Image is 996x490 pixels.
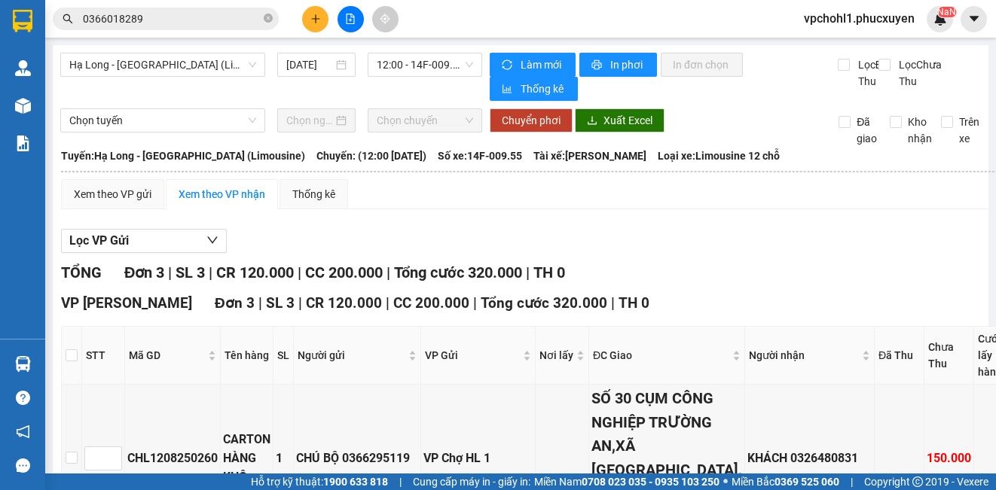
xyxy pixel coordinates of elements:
[394,263,522,282] span: Tổng cước 320.000
[539,347,573,364] span: Nơi lấy
[124,263,164,282] span: Đơn 3
[74,186,151,202] div: Xem theo VP gửi
[179,186,265,202] div: Xem theo VP nhận
[61,294,192,312] span: VP [PERSON_NAME]
[258,294,262,312] span: |
[619,294,649,312] span: TH 0
[316,148,426,164] span: Chuyến: (12:00 [DATE])
[345,14,356,24] span: file-add
[927,449,971,467] div: 150.000
[386,294,390,312] span: |
[533,148,646,164] span: Tài xế: [PERSON_NAME]
[658,148,780,164] span: Loại xe: Limousine 12 chỗ
[223,430,270,486] div: CARTON HÀNG KHÔ
[611,294,615,312] span: |
[953,114,985,147] span: Trên xe
[61,263,102,282] span: TỔNG
[732,473,839,490] span: Miền Bắc
[933,12,947,26] img: icon-new-feature
[851,473,853,490] span: |
[276,449,291,467] div: 1
[15,356,31,372] img: warehouse-icon
[15,60,31,76] img: warehouse-icon
[69,109,256,132] span: Chọn tuyến
[127,449,218,467] div: CHL1208250260
[575,108,665,132] button: downloadXuất Excel
[603,112,652,129] span: Xuất Excel
[593,347,729,364] span: ĐC Giao
[13,10,32,32] img: logo-vxr
[661,53,743,77] button: In đơn chọn
[521,81,566,97] span: Thống kê
[902,114,938,147] span: Kho nhận
[526,263,530,282] span: |
[298,263,301,282] span: |
[502,59,515,72] span: sync
[82,327,125,385] th: STT
[912,476,923,487] span: copyright
[286,56,333,73] input: 12/08/2025
[792,9,927,28] span: vpchohl1.phucxuyen
[490,108,573,132] button: Chuyển phơi
[264,14,273,23] span: close-circle
[533,263,565,282] span: TH 0
[438,148,522,164] span: Số xe: 14F-009.55
[521,56,564,73] span: Làm mới
[924,327,974,385] th: Chưa Thu
[286,112,333,129] input: Chọn ngày
[473,294,477,312] span: |
[15,135,31,151] img: solution-icon
[61,150,305,162] b: Tuyến: Hạ Long - [GEOGRAPHIC_DATA] (Limousine)
[63,14,73,24] span: search
[302,6,328,32] button: plus
[69,53,256,76] span: Hạ Long - Hà Nội (Limousine)
[176,263,205,282] span: SL 3
[168,263,172,282] span: |
[961,6,987,32] button: caret-down
[83,11,261,27] input: Tìm tên, số ĐT hoặc mã đơn
[16,458,30,473] span: message
[399,473,402,490] span: |
[582,476,720,488] strong: 0708 023 035 - 0935 103 250
[386,263,390,282] span: |
[749,347,859,364] span: Người nhận
[372,6,399,32] button: aim
[306,294,382,312] span: CR 120.000
[723,479,728,485] span: ⚪️
[69,231,129,250] span: Lọc VP Gửi
[380,14,390,24] span: aim
[16,391,30,405] span: question-circle
[425,347,520,364] span: VP Gửi
[893,56,944,90] span: Lọc Chưa Thu
[393,294,469,312] span: CC 200.000
[610,56,645,73] span: In phơi
[129,347,205,364] span: Mã GD
[967,12,981,26] span: caret-down
[852,56,891,90] span: Lọc Đã Thu
[502,84,515,96] span: bar-chart
[61,229,227,253] button: Lọc VP Gửi
[377,53,473,76] span: 12:00 - 14F-009.55
[587,115,597,127] span: download
[851,114,883,147] span: Đã giao
[292,186,335,202] div: Thống kê
[747,449,872,467] div: KHÁCH 0326480831
[490,77,578,101] button: bar-chartThống kê
[579,53,657,77] button: printerIn phơi
[338,6,364,32] button: file-add
[216,263,294,282] span: CR 120.000
[296,449,418,467] div: CHÚ BỘ 0366295119
[534,473,720,490] span: Miền Nam
[591,59,604,72] span: printer
[875,327,924,385] th: Đã Thu
[413,473,530,490] span: Cung cấp máy in - giấy in:
[774,476,839,488] strong: 0369 525 060
[298,347,405,364] span: Người gửi
[15,98,31,114] img: warehouse-icon
[377,109,473,132] span: Chọn chuyến
[423,449,533,467] div: VP Chợ HL 1
[209,263,212,282] span: |
[215,294,255,312] span: Đơn 3
[251,473,388,490] span: Hỗ trợ kỹ thuật:
[305,263,383,282] span: CC 200.000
